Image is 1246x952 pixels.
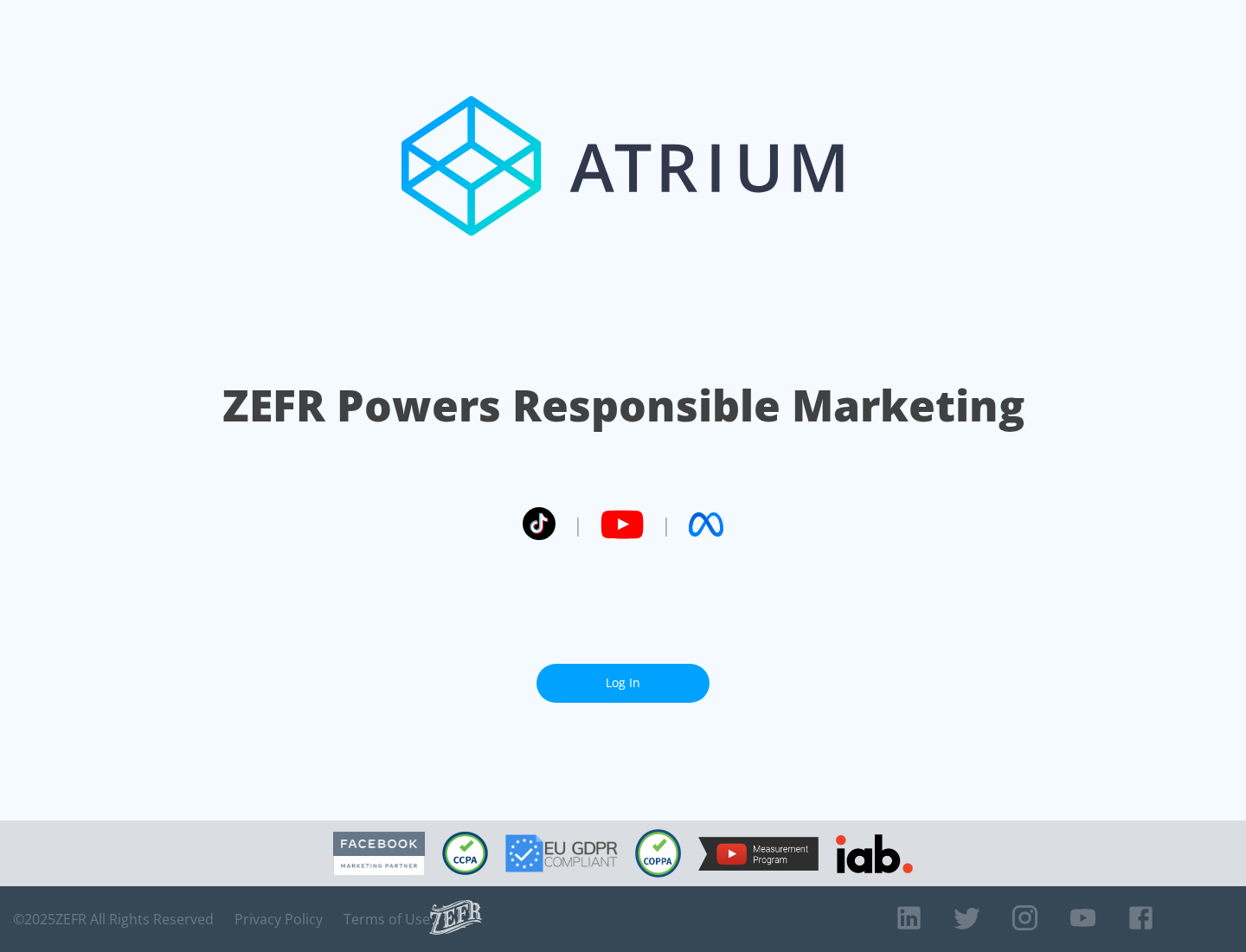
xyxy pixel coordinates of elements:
img: CCPA Compliant [442,832,488,875]
h1: ZEFR Powers Responsible Marketing [222,376,1024,435]
a: Terms of Use [344,910,430,928]
img: Facebook Marketing Partner [333,832,425,876]
img: IAB [836,834,913,873]
span: © 2025 ZEFR All Rights Reserved [13,910,214,928]
a: Log In [536,664,710,703]
img: YouTube Measurement Program [698,837,819,871]
img: GDPR Compliant [505,834,618,872]
span: | [573,511,583,537]
span: | [661,511,671,537]
img: COPPA Compliant [635,829,681,878]
a: Privacy Policy [234,910,323,928]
